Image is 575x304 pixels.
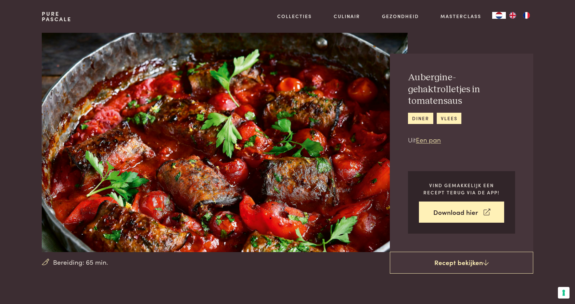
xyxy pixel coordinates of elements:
[334,13,360,20] a: Culinair
[506,12,520,19] a: EN
[408,113,433,124] a: diner
[492,12,533,19] aside: Language selected: Nederlands
[520,12,533,19] a: FR
[437,113,461,124] a: vlees
[416,135,441,144] a: Een pan
[53,257,108,267] span: Bereiding: 65 min.
[277,13,312,20] a: Collecties
[558,287,570,299] button: Uw voorkeuren voor toestemming voor trackingtechnologieën
[382,13,419,20] a: Gezondheid
[42,11,72,22] a: PurePascale
[408,135,515,145] p: Uit
[408,72,515,107] h2: Aubergine-gehaktrolletjes in tomatensaus
[419,202,504,223] a: Download hier
[492,12,506,19] a: NL
[492,12,506,19] div: Language
[506,12,533,19] ul: Language list
[42,33,408,252] img: Aubergine-gehaktrolletjes in tomatensaus
[419,182,504,196] p: Vind gemakkelijk een recept terug via de app!
[440,13,481,20] a: Masterclass
[390,252,533,274] a: Recept bekijken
